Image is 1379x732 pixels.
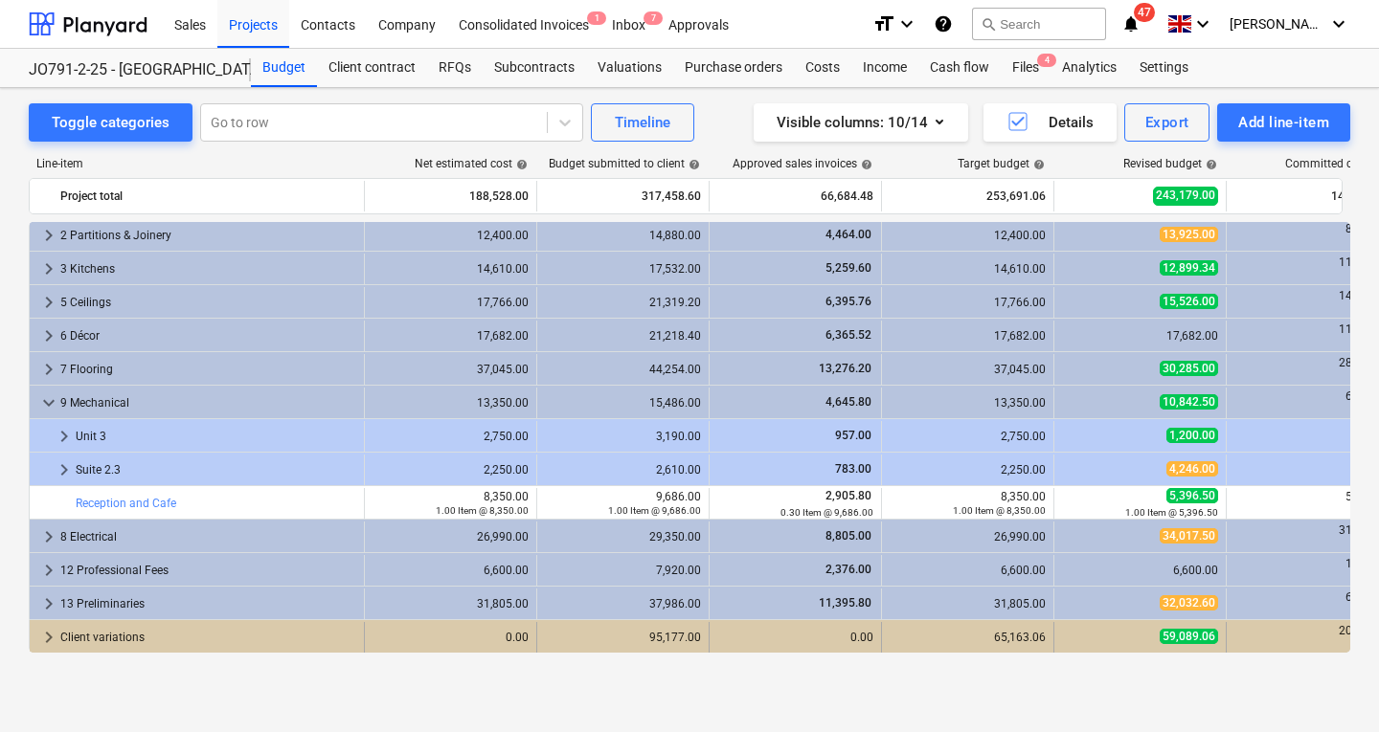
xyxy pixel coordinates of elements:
div: Line-item [29,157,364,170]
span: 6,395.76 [824,295,873,308]
span: help [1029,159,1045,170]
span: 5,259.60 [824,261,873,275]
span: help [857,159,872,170]
div: 12 Professional Fees [60,555,356,586]
div: 14,610.00 [373,262,529,276]
div: Cash flow [918,49,1001,87]
small: 1.00 Item @ 5,396.50 [1125,507,1218,518]
div: 65,163.06 [890,631,1046,644]
i: Knowledge base [934,12,953,35]
div: Timeline [615,110,670,135]
i: format_size [872,12,895,35]
span: keyboard_arrow_right [37,324,60,347]
div: Export [1145,110,1189,135]
div: 8,350.00 [890,490,1046,517]
div: 14,610.00 [890,262,1046,276]
div: 8,350.00 [373,490,529,517]
div: Revised budget [1123,157,1217,170]
div: 3 Kitchens [60,254,356,284]
a: Reception and Cafe [76,497,176,510]
div: 21,218.40 [545,329,701,343]
div: 17,682.00 [1062,329,1218,343]
div: 2,750.00 [890,430,1046,443]
div: Client variations [60,622,356,653]
button: Export [1124,103,1210,142]
div: 5 Ceilings [60,287,356,318]
span: keyboard_arrow_right [37,291,60,314]
small: 1.00 Item @ 8,350.00 [953,505,1046,516]
div: 17,682.00 [890,329,1046,343]
span: help [685,159,700,170]
a: Analytics [1051,49,1128,87]
span: 4 [1037,54,1056,67]
a: Settings [1128,49,1200,87]
span: 13,925.00 [1160,227,1218,242]
span: 30,285.00 [1160,361,1218,376]
div: 8 Electrical [60,521,356,552]
div: Toggle categories [52,110,170,135]
div: Project total [60,181,356,211]
div: 14,880.00 [545,229,701,242]
div: 9 Mechanical [60,388,356,418]
span: 783.00 [833,462,873,476]
span: keyboard_arrow_right [37,592,60,615]
div: 6,600.00 [373,564,529,577]
span: keyboard_arrow_right [37,224,60,247]
i: keyboard_arrow_down [1191,12,1214,35]
div: 44,254.00 [545,363,701,376]
button: Timeline [591,103,694,142]
small: 1.00 Item @ 8,350.00 [436,505,529,516]
div: 6 Décor [60,321,356,351]
span: 10,842.50 [1160,394,1218,410]
div: 17,766.00 [890,296,1046,309]
button: Details [983,103,1117,142]
a: Valuations [586,49,673,87]
span: keyboard_arrow_right [37,525,60,548]
div: JO791-2-25 - [GEOGRAPHIC_DATA] [GEOGRAPHIC_DATA] [29,60,228,80]
span: 4,464.00 [824,228,873,241]
span: 8,805.00 [824,529,873,543]
a: Purchase orders [673,49,794,87]
span: keyboard_arrow_right [37,358,60,381]
span: 5,396.50 [1166,488,1218,503]
span: 957.00 [833,429,873,442]
span: 11,395.80 [817,596,873,610]
div: 26,990.00 [890,530,1046,543]
div: 13 Preliminaries [60,588,356,619]
div: RFQs [427,49,483,87]
span: search [981,16,996,32]
div: Unit 3 [76,421,356,452]
span: 59,089.06 [1160,629,1218,644]
a: Subcontracts [483,49,586,87]
span: 4,645.80 [824,395,873,409]
div: 31,805.00 [373,597,529,610]
span: 2,905.80 [824,489,873,502]
div: 15,486.00 [545,396,701,410]
div: 17,682.00 [373,329,529,343]
div: 29,350.00 [545,530,701,543]
div: 7 Flooring [60,354,356,385]
div: 37,045.00 [373,363,529,376]
div: 26,990.00 [373,530,529,543]
a: Income [851,49,918,87]
span: 7 [644,11,663,25]
div: Visible columns : 10/14 [777,110,945,135]
div: 31,805.00 [890,597,1046,610]
span: 12,899.34 [1160,260,1218,276]
div: Budget [251,49,317,87]
small: 1.00 Item @ 9,686.00 [608,505,701,516]
a: Costs [794,49,851,87]
div: Net estimated cost [415,157,528,170]
span: keyboard_arrow_right [53,425,76,448]
div: 2,610.00 [545,463,701,477]
div: 13,350.00 [373,396,529,410]
span: 2,376.00 [824,563,873,576]
small: 0.30 Item @ 9,686.00 [780,507,873,518]
div: Budget submitted to client [549,157,700,170]
div: 37,986.00 [545,597,701,610]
